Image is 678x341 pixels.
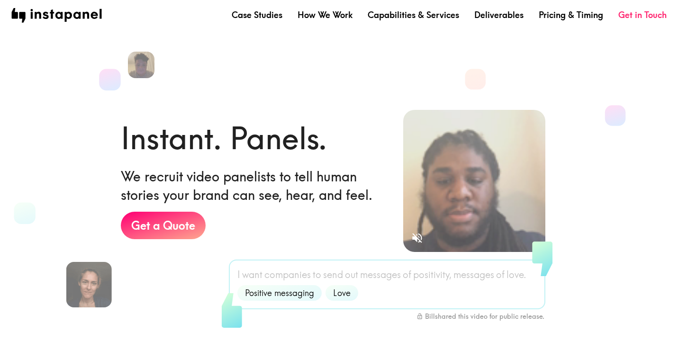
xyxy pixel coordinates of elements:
a: Pricing & Timing [539,9,603,21]
span: messages [360,268,401,281]
span: positivity, [413,268,452,281]
span: of [403,268,411,281]
span: messages [453,268,494,281]
h1: Instant. Panels. [121,117,327,160]
span: love. [506,268,526,281]
span: companies [264,268,311,281]
a: Get a Quote [121,212,206,239]
button: Sound is off [407,228,427,248]
span: Positive messaging [239,287,320,299]
a: How We Work [298,9,353,21]
a: Case Studies [232,9,282,21]
a: Deliverables [474,9,524,21]
a: Capabilities & Services [368,9,459,21]
span: I [237,268,240,281]
img: instapanel [11,8,102,23]
span: out [345,268,358,281]
div: Bill shared this video for public release. [416,312,544,321]
span: Love [327,287,356,299]
img: Liam [128,52,154,78]
span: to [313,268,321,281]
span: of [496,268,505,281]
h6: We recruit video panelists to tell human stories your brand can see, hear, and feel. [121,167,388,204]
img: Giannina [66,262,111,307]
a: Get in Touch [618,9,667,21]
span: want [242,268,262,281]
span: send [323,268,343,281]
